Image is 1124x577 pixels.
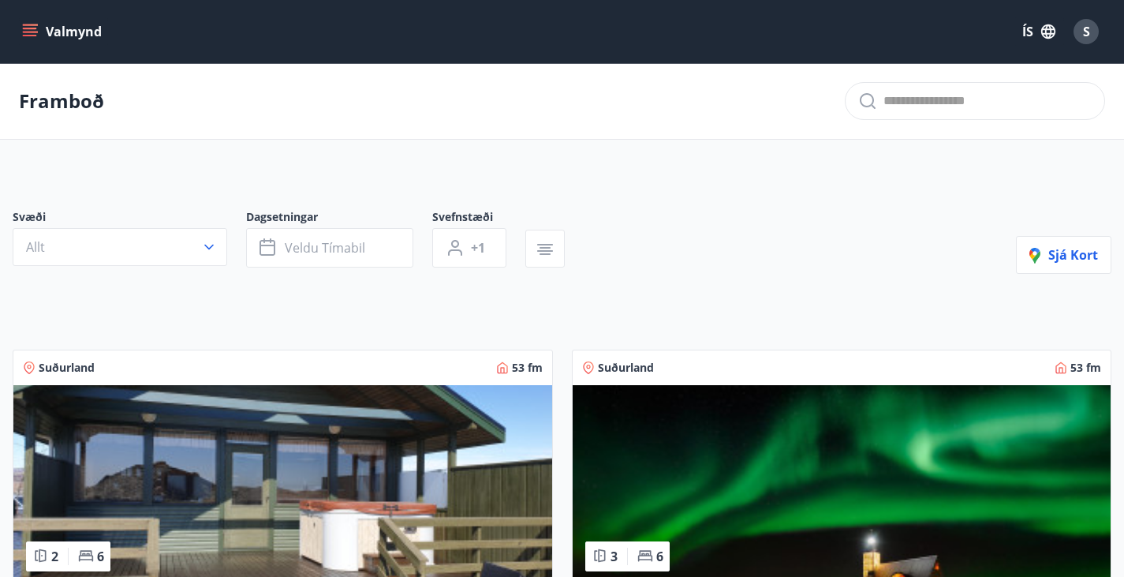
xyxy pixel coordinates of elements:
span: Allt [26,238,45,256]
span: Dagsetningar [246,209,432,228]
span: 53 fm [512,360,543,376]
p: Framboð [19,88,104,114]
button: S [1067,13,1105,51]
span: S [1083,23,1090,40]
button: Allt [13,228,227,266]
span: Veldu tímabil [285,239,365,257]
span: Suðurland [39,360,95,376]
button: ÍS [1014,17,1064,46]
span: 3 [611,548,618,565]
span: Svæði [13,209,246,228]
button: Sjá kort [1016,236,1111,274]
span: +1 [471,239,485,257]
span: Suðurland [598,360,654,376]
span: 6 [97,548,104,565]
button: Veldu tímabil [246,228,413,268]
span: 2 [51,548,58,565]
span: 6 [656,548,663,565]
span: 53 fm [1070,360,1101,376]
span: Sjá kort [1029,246,1098,264]
button: +1 [432,228,506,268]
button: menu [19,17,108,46]
span: Svefnstæði [432,209,525,228]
